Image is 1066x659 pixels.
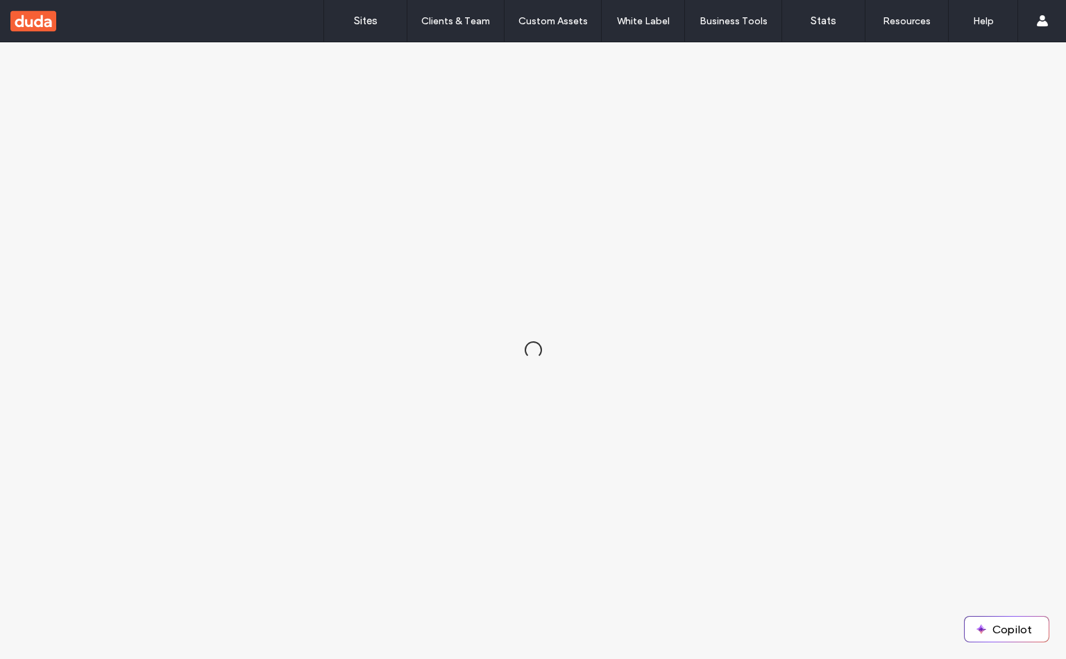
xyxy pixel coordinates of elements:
label: Clients & Team [421,15,490,27]
button: Copilot [965,617,1049,642]
label: White Label [617,15,670,27]
label: Custom Assets [518,15,588,27]
label: Sites [354,15,378,27]
label: Resources [883,15,931,27]
label: Stats [811,15,836,27]
label: Business Tools [700,15,768,27]
label: Help [973,15,994,27]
